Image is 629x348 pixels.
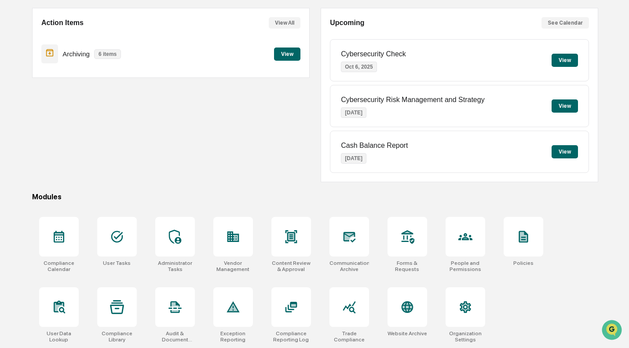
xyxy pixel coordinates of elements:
p: Cybersecurity Check [341,50,406,58]
div: Compliance Reporting Log [271,330,311,343]
div: Start new chat [30,67,144,76]
a: 🗄️Attestations [60,107,113,123]
p: Archiving [62,50,90,58]
p: [DATE] [341,107,366,118]
div: 🔎 [9,128,16,136]
p: How can we help? [9,18,160,33]
button: View [274,48,300,61]
div: Modules [32,193,598,201]
button: Start new chat [150,70,160,81]
a: 🖐️Preclearance [5,107,60,123]
div: 🗄️ [64,112,71,119]
div: Policies [513,260,534,266]
button: View [552,145,578,158]
span: Pylon [88,149,106,156]
a: View [274,49,300,58]
span: Data Lookup [18,128,55,136]
div: Forms & Requests [388,260,427,272]
div: People and Permissions [446,260,485,272]
div: Exception Reporting [213,330,253,343]
p: 6 items [94,49,121,59]
p: Oct 6, 2025 [341,62,377,72]
div: Administrator Tasks [155,260,195,272]
p: Cybersecurity Risk Management and Strategy [341,96,484,104]
div: Trade Compliance [329,330,369,343]
div: Organization Settings [446,330,485,343]
button: View [552,99,578,113]
div: We're available if you need us! [30,76,111,83]
p: [DATE] [341,153,366,164]
div: Compliance Calendar [39,260,79,272]
h2: Action Items [41,19,84,27]
div: Audit & Document Logs [155,330,195,343]
div: Communications Archive [329,260,369,272]
span: Preclearance [18,111,57,120]
button: See Calendar [541,17,589,29]
button: View All [269,17,300,29]
div: Content Review & Approval [271,260,311,272]
h2: Upcoming [330,19,364,27]
img: 1746055101610-c473b297-6a78-478c-a979-82029cc54cd1 [9,67,25,83]
div: Website Archive [388,330,427,337]
div: User Tasks [103,260,131,266]
span: Attestations [73,111,109,120]
div: 🖐️ [9,112,16,119]
div: Vendor Management [213,260,253,272]
iframe: Open customer support [601,319,625,343]
p: Cash Balance Report [341,142,408,150]
a: Powered byPylon [62,149,106,156]
a: 🔎Data Lookup [5,124,59,140]
button: View [552,54,578,67]
div: Compliance Library [97,330,137,343]
div: User Data Lookup [39,330,79,343]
